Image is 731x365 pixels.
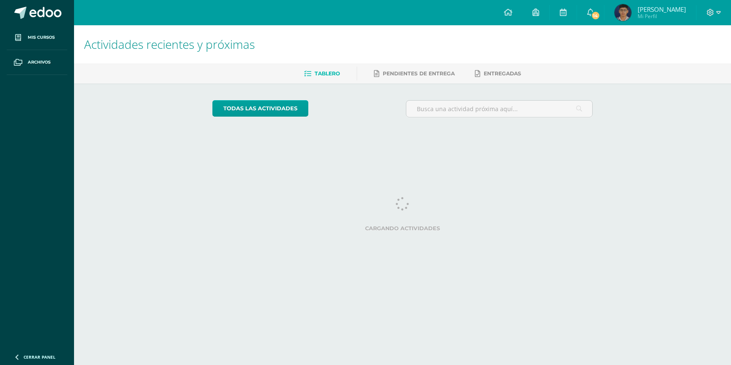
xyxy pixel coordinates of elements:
[638,13,686,20] span: Mi Perfil
[638,5,686,13] span: [PERSON_NAME]
[212,100,308,117] a: todas las Actividades
[406,101,593,117] input: Busca una actividad próxima aquí...
[84,36,255,52] span: Actividades recientes y próximas
[212,225,593,232] label: Cargando actividades
[614,4,631,21] img: a4343b1fbc71f61e0ea80022def16229.png
[374,67,455,80] a: Pendientes de entrega
[383,70,455,77] span: Pendientes de entrega
[28,59,50,66] span: Archivos
[24,354,56,360] span: Cerrar panel
[484,70,521,77] span: Entregadas
[7,25,67,50] a: Mis cursos
[304,67,340,80] a: Tablero
[475,67,521,80] a: Entregadas
[7,50,67,75] a: Archivos
[28,34,55,41] span: Mis cursos
[591,11,600,20] span: 14
[315,70,340,77] span: Tablero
